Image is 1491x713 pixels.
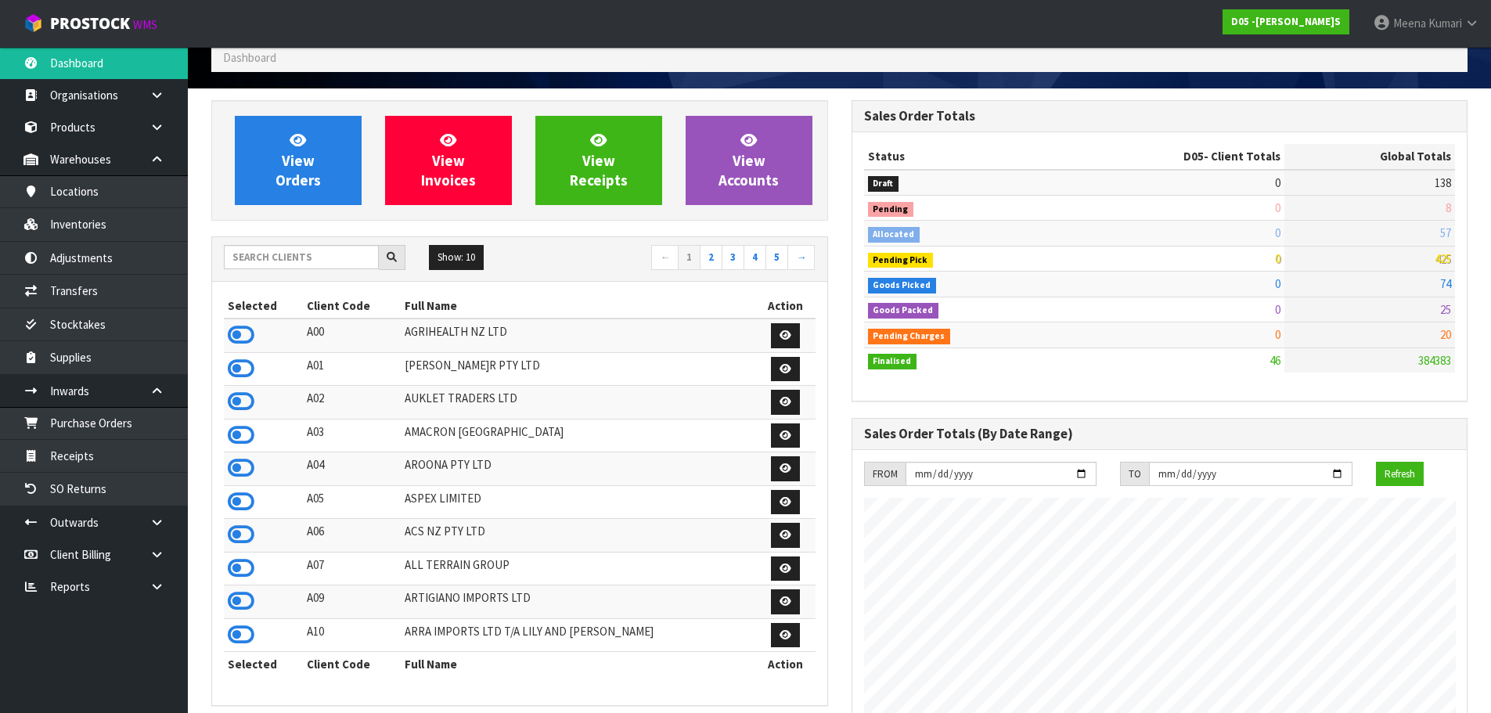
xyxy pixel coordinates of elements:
[401,585,755,619] td: ARTIGIANO IMPORTS LTD
[686,116,812,205] a: ViewAccounts
[303,419,402,452] td: A03
[868,176,899,192] span: Draft
[401,319,755,352] td: AGRIHEALTH NZ LTD
[303,519,402,553] td: A06
[651,245,679,270] a: ←
[700,245,722,270] a: 2
[401,293,755,319] th: Full Name
[401,618,755,652] td: ARRA IMPORTS LTD T/A LILY AND [PERSON_NAME]
[401,552,755,585] td: ALL TERRAIN GROUP
[1435,251,1451,266] span: 425
[303,386,402,420] td: A02
[133,17,157,32] small: WMS
[756,652,816,677] th: Action
[1440,327,1451,342] span: 20
[303,452,402,486] td: A04
[531,245,816,272] nav: Page navigation
[303,352,402,386] td: A01
[401,519,755,553] td: ACS NZ PTY LTD
[1376,462,1424,487] button: Refresh
[868,354,917,369] span: Finalised
[868,253,934,268] span: Pending Pick
[303,585,402,619] td: A09
[401,352,755,386] td: [PERSON_NAME]R PTY LTD
[401,485,755,519] td: ASPEX LIMITED
[1275,175,1280,190] span: 0
[718,131,779,189] span: View Accounts
[1446,200,1451,215] span: 8
[303,319,402,352] td: A00
[1275,200,1280,215] span: 0
[1435,175,1451,190] span: 138
[224,245,379,269] input: Search clients
[868,303,939,319] span: Goods Packed
[570,131,628,189] span: View Receipts
[1275,276,1280,291] span: 0
[868,278,937,293] span: Goods Picked
[224,652,303,677] th: Selected
[303,652,402,677] th: Client Code
[303,485,402,519] td: A05
[1183,149,1204,164] span: D05
[303,618,402,652] td: A10
[1418,353,1451,368] span: 384383
[765,245,788,270] a: 5
[864,462,906,487] div: FROM
[1284,144,1455,169] th: Global Totals
[868,202,914,218] span: Pending
[224,293,303,319] th: Selected
[787,245,815,270] a: →
[864,109,1456,124] h3: Sales Order Totals
[535,116,662,205] a: ViewReceipts
[303,552,402,585] td: A07
[1393,16,1426,31] span: Meena
[223,50,276,65] span: Dashboard
[1275,302,1280,317] span: 0
[1275,251,1280,266] span: 0
[401,419,755,452] td: AMACRON [GEOGRAPHIC_DATA]
[756,293,816,319] th: Action
[744,245,766,270] a: 4
[868,329,951,344] span: Pending Charges
[678,245,700,270] a: 1
[1058,144,1284,169] th: - Client Totals
[385,116,512,205] a: ViewInvoices
[1275,225,1280,240] span: 0
[421,131,476,189] span: View Invoices
[868,227,920,243] span: Allocated
[1120,462,1149,487] div: TO
[401,452,755,486] td: AROONA PTY LTD
[235,116,362,205] a: ViewOrders
[276,131,321,189] span: View Orders
[1440,276,1451,291] span: 74
[1223,9,1349,34] a: D05 -[PERSON_NAME]S
[864,427,1456,441] h3: Sales Order Totals (By Date Range)
[722,245,744,270] a: 3
[1275,327,1280,342] span: 0
[50,13,130,34] span: ProStock
[429,245,484,270] button: Show: 10
[401,652,755,677] th: Full Name
[1428,16,1462,31] span: Kumari
[1440,225,1451,240] span: 57
[864,144,1059,169] th: Status
[23,13,43,33] img: cube-alt.png
[1231,15,1341,28] strong: D05 -[PERSON_NAME]S
[1440,302,1451,317] span: 25
[401,386,755,420] td: AUKLET TRADERS LTD
[303,293,402,319] th: Client Code
[1270,353,1280,368] span: 46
